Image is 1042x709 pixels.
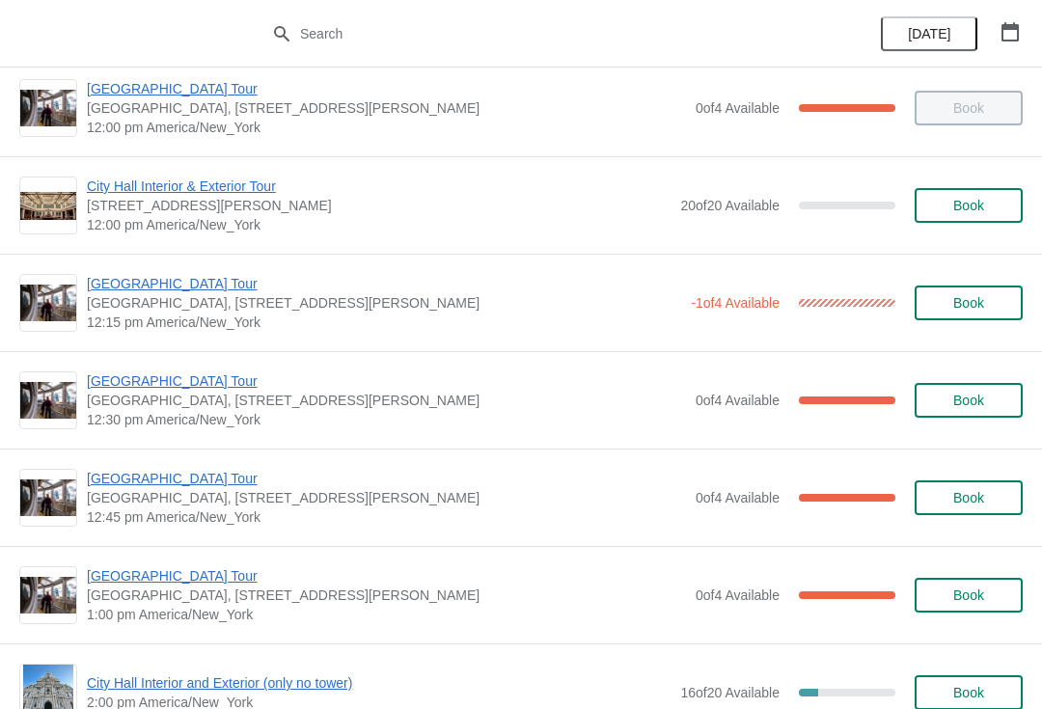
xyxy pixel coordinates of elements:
[87,469,686,488] span: [GEOGRAPHIC_DATA] Tour
[20,577,76,614] img: City Hall Tower Tour | City Hall Visitor Center, 1400 John F Kennedy Boulevard Suite 121, Philade...
[915,578,1023,613] button: Book
[20,285,76,322] img: City Hall Tower Tour | City Hall Visitor Center, 1400 John F Kennedy Boulevard Suite 121, Philade...
[87,507,686,527] span: 12:45 pm America/New_York
[915,383,1023,418] button: Book
[87,673,671,693] span: City Hall Interior and Exterior (only no tower)
[953,198,984,213] span: Book
[953,393,984,408] span: Book
[20,382,76,420] img: City Hall Tower Tour | City Hall Visitor Center, 1400 John F Kennedy Boulevard Suite 121, Philade...
[908,26,950,41] span: [DATE]
[953,490,984,505] span: Book
[915,286,1023,320] button: Book
[87,488,686,507] span: [GEOGRAPHIC_DATA], [STREET_ADDRESS][PERSON_NAME]
[87,118,686,137] span: 12:00 pm America/New_York
[87,586,686,605] span: [GEOGRAPHIC_DATA], [STREET_ADDRESS][PERSON_NAME]
[87,274,681,293] span: [GEOGRAPHIC_DATA] Tour
[87,79,686,98] span: [GEOGRAPHIC_DATA] Tour
[87,410,686,429] span: 12:30 pm America/New_York
[696,100,780,116] span: 0 of 4 Available
[691,295,780,311] span: -1 of 4 Available
[881,16,977,51] button: [DATE]
[953,587,984,603] span: Book
[20,90,76,127] img: City Hall Tower Tour | City Hall Visitor Center, 1400 John F Kennedy Boulevard Suite 121, Philade...
[87,177,671,196] span: City Hall Interior & Exterior Tour
[87,215,671,234] span: 12:00 pm America/New_York
[87,605,686,624] span: 1:00 pm America/New_York
[953,295,984,311] span: Book
[680,685,780,700] span: 16 of 20 Available
[87,98,686,118] span: [GEOGRAPHIC_DATA], [STREET_ADDRESS][PERSON_NAME]
[20,192,76,220] img: City Hall Interior & Exterior Tour | 1400 John F Kennedy Boulevard, Suite 121, Philadelphia, PA, ...
[696,490,780,505] span: 0 of 4 Available
[696,393,780,408] span: 0 of 4 Available
[915,188,1023,223] button: Book
[299,16,781,51] input: Search
[87,313,681,332] span: 12:15 pm America/New_York
[915,480,1023,515] button: Book
[87,196,671,215] span: [STREET_ADDRESS][PERSON_NAME]
[87,371,686,391] span: [GEOGRAPHIC_DATA] Tour
[87,566,686,586] span: [GEOGRAPHIC_DATA] Tour
[696,587,780,603] span: 0 of 4 Available
[953,685,984,700] span: Book
[680,198,780,213] span: 20 of 20 Available
[87,391,686,410] span: [GEOGRAPHIC_DATA], [STREET_ADDRESS][PERSON_NAME]
[20,479,76,517] img: City Hall Tower Tour | City Hall Visitor Center, 1400 John F Kennedy Boulevard Suite 121, Philade...
[87,293,681,313] span: [GEOGRAPHIC_DATA], [STREET_ADDRESS][PERSON_NAME]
